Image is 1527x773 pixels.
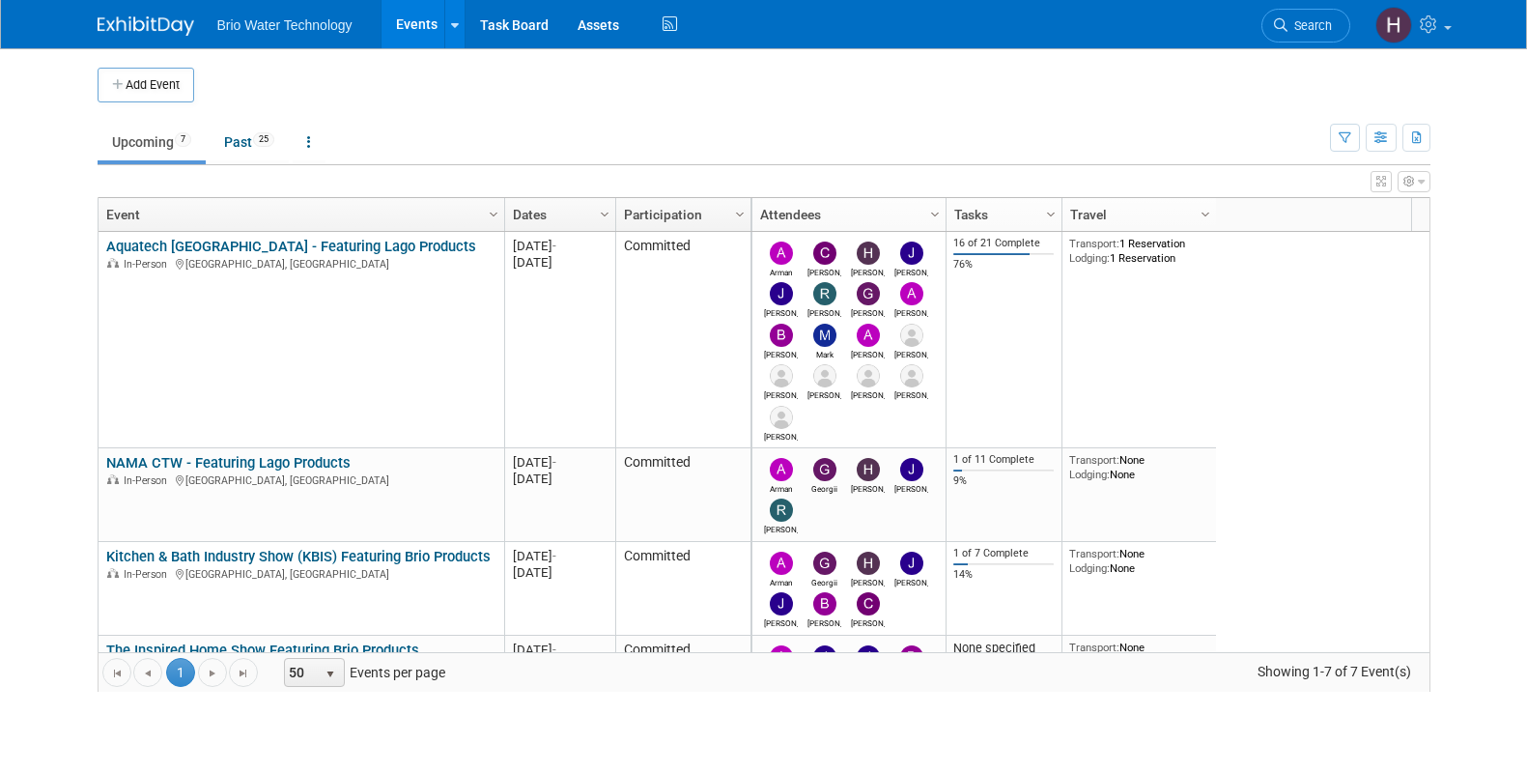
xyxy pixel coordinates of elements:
[1375,7,1412,43] img: Harry Mesak
[198,658,227,687] a: Go to the next page
[813,364,836,387] img: Karina Gonzalez Larenas
[229,658,258,687] a: Go to the last page
[813,282,836,305] img: Ryan McMillin
[513,548,607,564] div: [DATE]
[1069,468,1110,481] span: Lodging:
[770,364,793,387] img: Jonathan Monroy
[1069,237,1208,265] div: 1 Reservation 1 Reservation
[764,616,798,628] div: James Park
[807,347,841,359] div: Mark Melkonian
[1043,207,1059,222] span: Column Settings
[1261,9,1350,43] a: Search
[166,658,195,687] span: 1
[813,552,836,575] img: Georgii Tsatrian
[513,564,607,581] div: [DATE]
[175,132,191,147] span: 7
[894,347,928,359] div: Ernesto Esteban Kokovic
[764,305,798,318] div: James Park
[1070,198,1203,231] a: Travel
[624,198,738,231] a: Participation
[98,68,194,102] button: Add Event
[1069,641,1119,654] span: Transport:
[764,429,798,442] div: Walter Westphal
[217,17,353,33] span: Brio Water Technology
[205,666,220,681] span: Go to the next page
[807,575,841,587] div: Georgii Tsatrian
[857,645,880,669] img: James Park
[513,238,607,254] div: [DATE]
[807,616,841,628] div: Brandye Gahagan
[513,454,607,471] div: [DATE]
[894,305,928,318] div: Angela Moyano
[770,458,793,481] img: Arman Melkonian
[513,254,607,271] div: [DATE]
[1069,251,1110,265] span: Lodging:
[1069,453,1208,481] div: None None
[552,643,556,657] span: -
[770,324,793,347] img: Brandye Gahagan
[807,481,841,494] div: Georgii Tsatrian
[1239,658,1428,685] span: Showing 1-7 of 7 Event(s)
[953,547,1054,560] div: 1 of 7 Complete
[1040,198,1061,227] a: Column Settings
[953,568,1054,582] div: 14%
[1069,561,1110,575] span: Lodging:
[764,265,798,277] div: Arman Melkonian
[106,565,495,582] div: [GEOGRAPHIC_DATA], [GEOGRAPHIC_DATA]
[954,198,1049,231] a: Tasks
[1195,198,1216,227] a: Column Settings
[851,347,885,359] div: Arturo Martinovich
[770,242,793,265] img: Arman Melkonian
[760,198,933,231] a: Attendees
[1069,547,1119,560] span: Transport:
[729,198,750,227] a: Column Settings
[764,387,798,400] div: Jonathan Monroy
[552,455,556,470] span: -
[851,575,885,587] div: Harry Mesak
[615,636,750,730] td: Committed
[894,265,928,277] div: James Kang
[552,239,556,253] span: -
[770,552,793,575] img: Arman Melkonian
[236,666,251,681] span: Go to the last page
[483,198,504,227] a: Column Settings
[106,642,419,659] a: The Inspired Home Show Featuring Brio Products
[953,641,1054,656] div: None specified
[851,616,885,628] div: Cynthia Mendoza
[857,282,880,305] img: Giancarlo Barzotti
[953,237,1054,250] div: 16 of 21 Complete
[857,552,880,575] img: Harry Mesak
[259,658,465,687] span: Events per page
[210,124,289,160] a: Past25
[1069,453,1119,467] span: Transport:
[770,406,793,429] img: Walter Westphal
[857,324,880,347] img: Arturo Martinovich
[1287,18,1332,33] span: Search
[107,568,119,578] img: In-Person Event
[140,666,156,681] span: Go to the previous page
[857,458,880,481] img: Harry Mesak
[1198,207,1213,222] span: Column Settings
[813,324,836,347] img: Mark Melkonian
[924,198,946,227] a: Column Settings
[851,265,885,277] div: Harry Mesak
[857,592,880,616] img: Cynthia Mendoza
[953,453,1054,467] div: 1 of 11 Complete
[900,364,923,387] img: Omar Chavez
[900,324,923,347] img: Ernesto Esteban Kokovic
[106,198,492,231] a: Event
[98,16,194,36] img: ExhibitDay
[109,666,125,681] span: Go to the first page
[124,568,173,581] span: In-Person
[894,481,928,494] div: James Kang
[102,658,131,687] a: Go to the first page
[253,132,274,147] span: 25
[900,242,923,265] img: James Kang
[927,207,943,222] span: Column Settings
[770,282,793,305] img: James Park
[851,481,885,494] div: Harry Mesak
[813,458,836,481] img: Georgii Tsatrian
[513,198,603,231] a: Dates
[900,645,923,669] img: Brandye Gahagan
[953,258,1054,272] div: 76%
